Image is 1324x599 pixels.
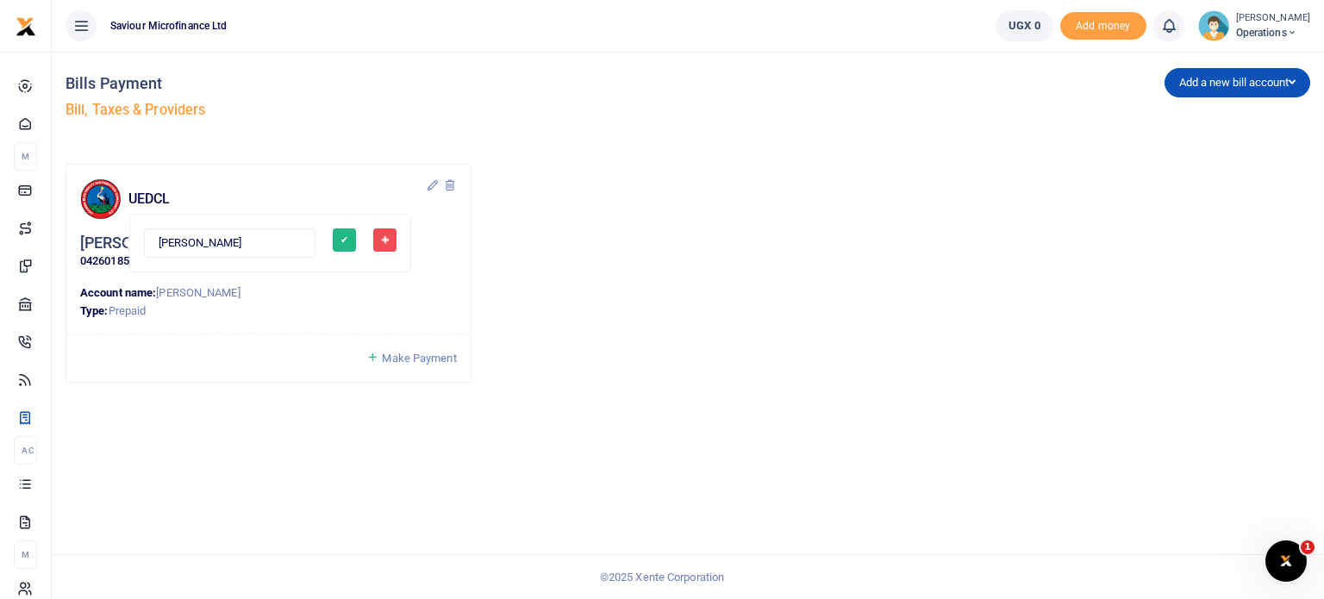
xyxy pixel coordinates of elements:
[996,10,1053,41] a: UGX 0
[989,10,1060,41] li: Wallet ballance
[103,18,234,34] span: Saviour Microfinance Ltd
[1009,17,1040,34] span: UGX 0
[80,234,457,271] div: Click to update
[333,228,356,252] button: ✔
[1165,68,1310,97] button: Add a new bill account
[16,16,36,37] img: logo-small
[80,304,109,317] strong: Type:
[1236,25,1310,41] span: Operations
[80,286,156,299] strong: Account name:
[1060,18,1146,31] a: Add money
[156,286,240,299] span: [PERSON_NAME]
[1236,11,1310,26] small: [PERSON_NAME]
[1198,10,1229,41] img: profile-user
[66,74,681,93] h4: Bills Payment
[80,234,199,253] h5: [PERSON_NAME]
[128,190,426,209] h4: UEDCL
[1265,540,1307,582] iframe: Intercom live chat
[377,232,392,247] div: ✖
[14,436,37,465] li: Ac
[1301,540,1315,554] span: 1
[109,304,147,317] span: Prepaid
[16,19,36,32] a: logo-small logo-large logo-large
[1060,12,1146,41] span: Add money
[14,142,37,171] li: M
[66,102,681,119] h5: Bill, Taxes & Providers
[366,348,456,368] a: Make Payment
[80,253,457,271] p: 04260185576
[14,540,37,569] li: M
[373,228,397,252] button: ✖
[1198,10,1310,41] a: profile-user [PERSON_NAME] Operations
[382,352,456,365] span: Make Payment
[1060,12,1146,41] li: Toup your wallet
